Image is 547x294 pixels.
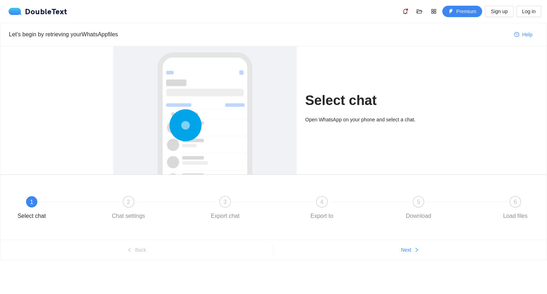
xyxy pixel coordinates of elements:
[301,196,398,222] div: 4Export to
[0,244,273,256] button: leftBack
[127,199,130,205] span: 2
[9,8,25,15] img: logo
[448,9,453,15] span: thunderbolt
[514,199,517,205] span: 6
[224,199,227,205] span: 3
[108,196,205,222] div: 2Chat settings
[414,6,425,17] button: folder-open
[417,199,420,205] span: 5
[495,196,536,222] div: 6Load files
[400,9,411,14] span: bell
[428,9,439,14] span: appstore
[414,9,425,14] span: folder-open
[9,8,67,15] div: DoubleText
[9,30,509,39] div: Let's begin by retrieving your WhatsApp files
[320,199,323,205] span: 4
[491,7,507,15] span: Sign up
[414,247,419,253] span: right
[273,244,547,256] button: Nextright
[442,6,482,17] button: thunderboltPremium
[485,6,513,17] button: Sign up
[428,6,439,17] button: appstore
[398,196,495,222] div: 5Download
[112,210,145,222] div: Chat settings
[30,199,33,205] span: 1
[516,6,541,17] button: Log in
[456,7,476,15] span: Premium
[522,7,536,15] span: Log in
[305,116,434,124] div: Open WhatsApp on your phone and select a chat.
[211,210,240,222] div: Export chat
[17,210,46,222] div: Select chat
[514,32,519,38] span: question-circle
[400,6,411,17] button: bell
[311,210,333,222] div: Export to
[204,196,301,222] div: 3Export chat
[503,210,528,222] div: Load files
[11,196,108,222] div: 1Select chat
[509,29,538,40] button: question-circleHelp
[401,246,411,254] span: Next
[9,8,67,15] a: logoDoubleText
[406,210,431,222] div: Download
[522,31,532,38] span: Help
[305,92,434,109] h1: Select chat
